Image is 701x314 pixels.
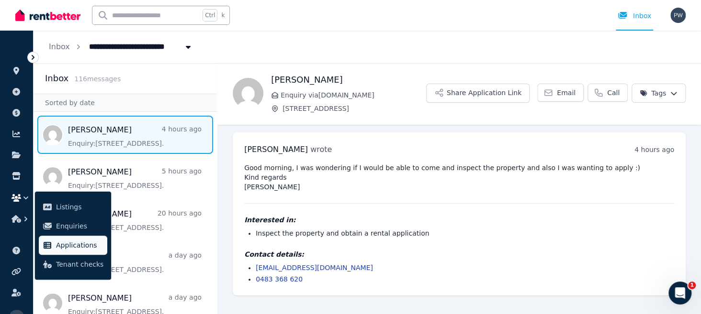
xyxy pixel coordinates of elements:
span: Email [557,88,576,97]
a: [PERSON_NAME]4 hours agoEnquiry:[STREET_ADDRESS]. [68,124,202,148]
img: Paul Williams [670,8,686,23]
button: Share Application Link [426,84,530,103]
a: 0483 368 620 [256,275,303,283]
a: Aruna day agoEnquiry:[STREET_ADDRESS]. [68,250,202,274]
a: [PERSON_NAME]5 hours agoEnquiry:[STREET_ADDRESS]. [68,166,202,190]
span: 1 [688,282,696,289]
div: Sorted by date [34,94,217,112]
a: Tenant checks [39,255,107,274]
span: Applications [56,239,103,251]
a: Applications [39,236,107,255]
nav: Breadcrumb [34,31,208,63]
a: Listings [39,197,107,217]
img: RentBetter [15,8,80,22]
h2: Inbox [45,72,68,85]
h1: [PERSON_NAME] [271,73,426,87]
span: Enquiry via [DOMAIN_NAME] [281,90,426,100]
pre: Good morning, I was wondering if I would be able to come and inspect the property and also I was ... [244,163,674,192]
a: Email [537,84,584,102]
button: Tags [632,84,686,103]
span: [PERSON_NAME] [244,145,308,154]
span: 116 message s [74,75,121,83]
div: Inbox [618,11,651,21]
a: [EMAIL_ADDRESS][DOMAIN_NAME] [256,264,373,271]
a: [PERSON_NAME]20 hours agoEnquiry:[STREET_ADDRESS]. [68,208,202,232]
span: [STREET_ADDRESS] [283,104,426,113]
span: Ctrl [203,9,217,22]
span: Call [607,88,620,97]
a: Enquiries [39,217,107,236]
h4: Interested in: [244,215,674,225]
a: Inbox [49,42,70,51]
span: Listings [56,201,103,213]
time: 4 hours ago [634,146,674,153]
img: Mia Gillies [233,78,263,108]
span: Tags [640,88,666,98]
a: Call [588,84,628,102]
span: wrote [310,145,332,154]
iframe: Intercom live chat [668,282,691,304]
li: Inspect the property and obtain a rental application [256,228,674,238]
span: Enquiries [56,220,103,232]
span: k [221,11,225,19]
span: Tenant checks [56,259,103,270]
h4: Contact details: [244,249,674,259]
